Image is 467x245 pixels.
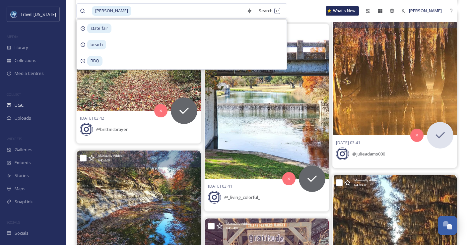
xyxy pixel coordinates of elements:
[92,6,131,16] span: [PERSON_NAME]
[205,24,329,179] img: 73387363_3504602309557676_8326364353237749829_n.jpg
[7,92,21,97] span: COLLECT
[354,183,366,187] span: 640 x 800
[15,186,26,192] span: Maps
[87,24,111,33] span: state fair
[87,40,106,49] span: beach
[352,151,385,157] span: @ julieadams000
[208,183,232,189] span: [DATE] 03:41
[224,194,260,200] span: @ _living_colorful_
[15,57,36,64] span: Collections
[255,4,284,17] div: Search
[7,220,20,225] span: SOCIALS
[409,8,442,14] span: [PERSON_NAME]
[15,159,31,166] span: Embeds
[15,172,29,179] span: Stories
[15,230,29,236] span: Socials
[354,178,379,183] span: Manually Added
[226,226,238,231] span: 640 x 480
[15,199,33,205] span: SnapLink
[15,115,31,121] span: Uploads
[226,221,251,226] span: Manually Added
[80,115,104,121] span: [DATE] 03:42
[98,158,110,163] span: 640 x 640
[398,4,445,17] a: [PERSON_NAME]
[98,153,123,158] span: Manually Added
[7,34,18,39] span: MEDIA
[438,216,457,235] button: Open Chat
[326,6,359,16] a: What's New
[15,70,44,77] span: Media Centres
[15,147,33,153] span: Galleries
[7,136,22,141] span: WIDGETS
[21,11,56,17] span: Travel [US_STATE]
[87,56,102,66] span: BBQ
[336,140,360,146] span: [DATE] 03:41
[11,11,17,18] img: images%20%281%29.jpeg
[333,11,457,135] img: 73385919_448023689432785_844717789287610174_n.jpg
[15,44,28,51] span: Library
[15,102,24,108] span: UGC
[96,126,128,132] span: @ brittmcbrayer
